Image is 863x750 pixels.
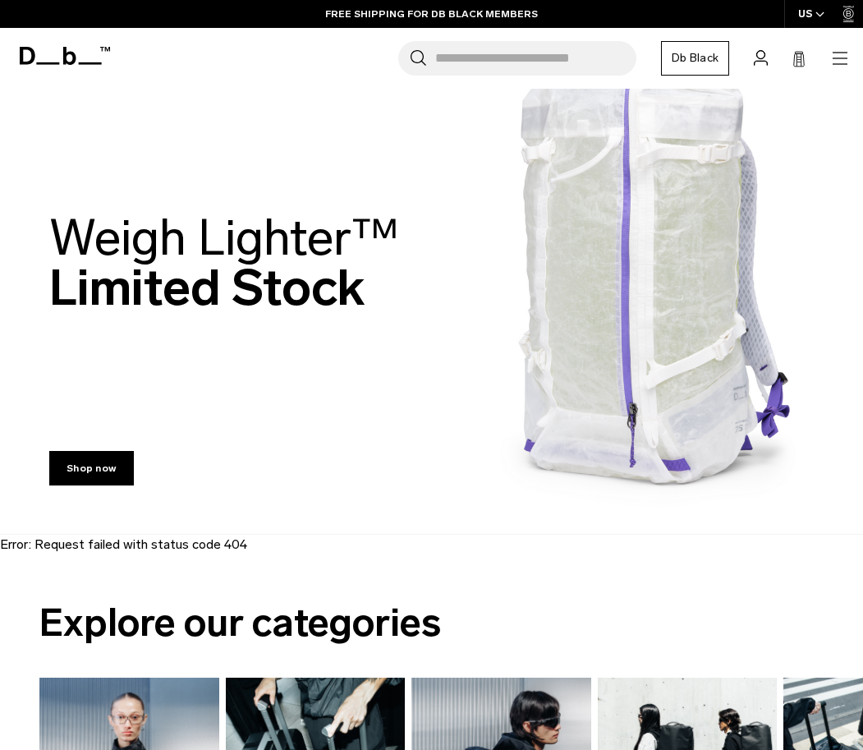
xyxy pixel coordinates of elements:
h2: Limited Stock [49,213,399,313]
a: Db Black [661,41,729,76]
span: Weigh Lighter™ [49,208,399,268]
a: FREE SHIPPING FOR DB BLACK MEMBERS [325,7,538,21]
a: Shop now [49,451,134,485]
h2: Explore our categories [39,594,824,652]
